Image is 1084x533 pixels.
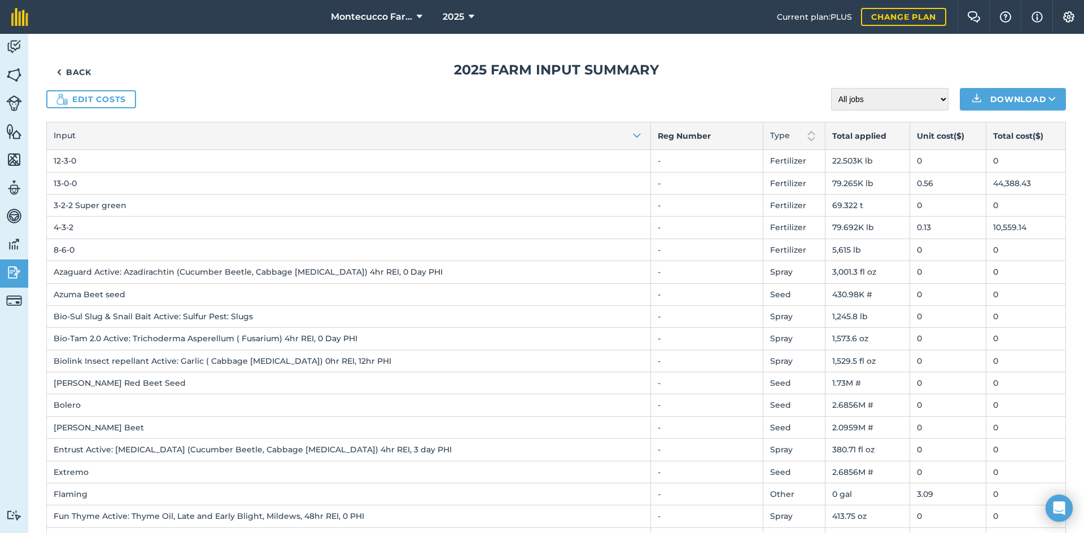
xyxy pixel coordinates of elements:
[986,261,1065,283] td: 0
[443,10,464,24] span: 2025
[763,239,825,261] td: Fertilizer
[331,10,412,24] span: Montecucco Farms ORGANIC
[6,293,22,309] img: svg+xml;base64,PD94bWwgdmVyc2lvbj0iMS4wIiBlbmNvZGluZz0idXRmLTgiPz4KPCEtLSBHZW5lcmF0b3I6IEFkb2JlIE...
[47,261,651,283] td: Azaguard Active: Azadirachtin (Cucumber Beetle, Cabbage [MEDICAL_DATA]) 4hr REI, 0 Day PHI
[763,350,825,372] td: Spray
[825,122,910,150] th: Total applied
[651,217,763,239] td: -
[805,129,818,143] img: Two arrows, one pointing up and one pointing down to show sort is not active on this column
[47,217,651,239] td: 4-3-2
[47,150,651,172] td: 12-3-0
[56,94,68,105] img: Icon showing a money bag
[6,510,22,521] img: svg+xml;base64,PD94bWwgdmVyc2lvbj0iMS4wIiBlbmNvZGluZz0idXRmLTgiPz4KPCEtLSBHZW5lcmF0b3I6IEFkb2JlIE...
[986,483,1065,505] td: 0
[910,194,986,216] td: 0
[825,416,910,438] td: 2.0959M #
[46,61,1066,79] h1: 2025 Farm input summary
[47,505,651,527] td: Fun Thyme Active: Thyme Oil, Late and Early Blight, Mildews, 48hr REI, 0 PHI
[56,65,62,79] img: svg+xml;base64,PHN2ZyB4bWxucz0iaHR0cDovL3d3dy53My5vcmcvMjAwMC9zdmciIHdpZHRoPSI5IiBoZWlnaHQ9IjI0Ii...
[763,283,825,305] td: Seed
[986,305,1065,327] td: 0
[651,194,763,216] td: -
[651,439,763,461] td: -
[47,122,650,149] button: Input
[763,505,825,527] td: Spray
[910,439,986,461] td: 0
[651,416,763,438] td: -
[763,461,825,483] td: Seed
[46,90,136,108] a: Edit costs
[986,394,1065,416] td: 0
[46,61,102,83] a: Back
[825,194,910,216] td: 69.322 t
[763,483,825,505] td: Other
[986,328,1065,350] td: 0
[986,172,1065,194] td: 44,388.43
[986,122,1065,150] th: Total cost ( $ )
[910,483,986,505] td: 3.09
[825,439,910,461] td: 380.71 fl oz
[630,129,644,143] img: Arrow pointing down to show items are sorted in ascending order
[47,194,651,216] td: 3-2-2 Super green
[910,283,986,305] td: 0
[986,461,1065,483] td: 0
[910,217,986,239] td: 0.13
[763,305,825,327] td: Spray
[651,239,763,261] td: -
[986,217,1065,239] td: 10,559.14
[1031,10,1043,24] img: svg+xml;base64,PHN2ZyB4bWxucz0iaHR0cDovL3d3dy53My5vcmcvMjAwMC9zdmciIHdpZHRoPSIxNyIgaGVpZ2h0PSIxNy...
[910,261,986,283] td: 0
[986,505,1065,527] td: 0
[763,328,825,350] td: Spray
[763,217,825,239] td: Fertilizer
[825,372,910,394] td: 1.73M #
[651,505,763,527] td: -
[825,505,910,527] td: 413.75 oz
[910,505,986,527] td: 0
[47,372,651,394] td: [PERSON_NAME] Red Beet Seed
[825,305,910,327] td: 1,245.8 lb
[960,88,1066,111] button: Download
[6,151,22,168] img: svg+xml;base64,PHN2ZyB4bWxucz0iaHR0cDovL3d3dy53My5vcmcvMjAwMC9zdmciIHdpZHRoPSI1NiIgaGVpZ2h0PSI2MC...
[47,394,651,416] td: Bolero
[651,372,763,394] td: -
[651,122,763,150] th: Reg Number
[910,394,986,416] td: 0
[910,239,986,261] td: 0
[651,305,763,327] td: -
[6,179,22,196] img: svg+xml;base64,PD94bWwgdmVyc2lvbj0iMS4wIiBlbmNvZGluZz0idXRmLTgiPz4KPCEtLSBHZW5lcmF0b3I6IEFkb2JlIE...
[986,439,1065,461] td: 0
[47,483,651,505] td: Flaming
[763,372,825,394] td: Seed
[6,38,22,55] img: svg+xml;base64,PD94bWwgdmVyc2lvbj0iMS4wIiBlbmNvZGluZz0idXRmLTgiPz4KPCEtLSBHZW5lcmF0b3I6IEFkb2JlIE...
[763,439,825,461] td: Spray
[47,461,651,483] td: Extremo
[763,122,825,149] button: Type
[47,416,651,438] td: [PERSON_NAME] Beet
[986,194,1065,216] td: 0
[910,122,986,150] th: Unit cost ( $ )
[999,11,1012,23] img: A question mark icon
[910,305,986,327] td: 0
[651,394,763,416] td: -
[47,328,651,350] td: Bio-Tam 2.0 Active: Trichoderma Asperellum ( Fusarium) 4hr REI, 0 Day PHI
[825,328,910,350] td: 1,573.6 oz
[1046,495,1073,522] div: Open Intercom Messenger
[763,172,825,194] td: Fertilizer
[47,172,651,194] td: 13-0-0
[6,67,22,83] img: svg+xml;base64,PHN2ZyB4bWxucz0iaHR0cDovL3d3dy53My5vcmcvMjAwMC9zdmciIHdpZHRoPSI1NiIgaGVpZ2h0PSI2MC...
[910,372,986,394] td: 0
[825,172,910,194] td: 79.265K lb
[910,172,986,194] td: 0.56
[651,328,763,350] td: -
[825,261,910,283] td: 3,001.3 fl oz
[6,264,22,281] img: svg+xml;base64,PD94bWwgdmVyc2lvbj0iMS4wIiBlbmNvZGluZz0idXRmLTgiPz4KPCEtLSBHZW5lcmF0b3I6IEFkb2JlIE...
[47,439,651,461] td: Entrust Active: [MEDICAL_DATA] (Cucumber Beetle, Cabbage [MEDICAL_DATA]) 4hr REI, 3 day PHI
[763,261,825,283] td: Spray
[825,394,910,416] td: 2.6856M #
[861,8,946,26] a: Change plan
[47,305,651,327] td: Bio-Sul Slug & Snail Bait Active: Sulfur Pest: Slugs
[910,328,986,350] td: 0
[1062,11,1076,23] img: A cog icon
[986,372,1065,394] td: 0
